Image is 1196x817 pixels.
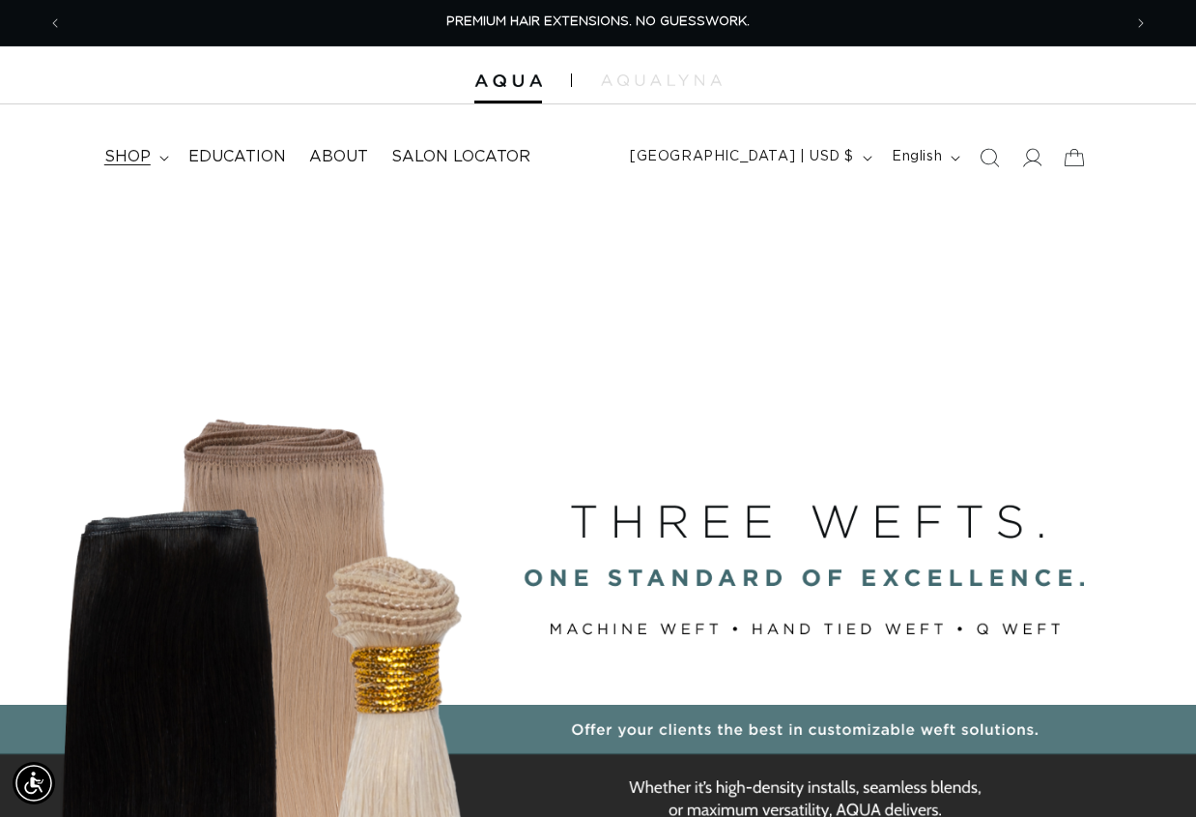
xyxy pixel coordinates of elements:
span: shop [104,147,151,167]
summary: shop [93,135,177,179]
button: English [880,139,968,176]
span: [GEOGRAPHIC_DATA] | USD $ [630,147,854,167]
summary: Search [968,136,1011,179]
span: About [309,147,368,167]
button: [GEOGRAPHIC_DATA] | USD $ [618,139,880,176]
a: About [298,135,380,179]
a: Salon Locator [380,135,542,179]
div: Accessibility Menu [13,762,55,804]
iframe: Chat Widget [1099,724,1196,817]
button: Previous announcement [34,5,76,42]
a: Education [177,135,298,179]
img: Aqua Hair Extensions [474,74,542,88]
button: Next announcement [1120,5,1162,42]
span: Salon Locator [391,147,530,167]
span: PREMIUM HAIR EXTENSIONS. NO GUESSWORK. [446,15,750,28]
span: English [892,147,942,167]
span: Education [188,147,286,167]
img: aqualyna.com [601,74,722,86]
